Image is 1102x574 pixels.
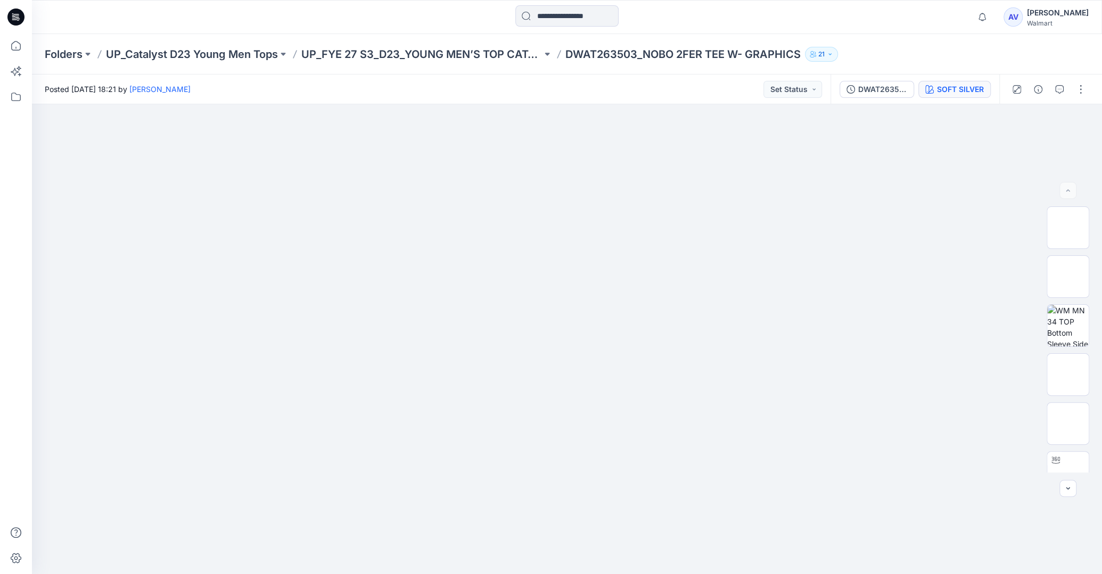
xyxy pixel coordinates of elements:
[805,47,838,62] button: 21
[1027,6,1089,19] div: [PERSON_NAME]
[1030,81,1047,98] button: Details
[1004,7,1023,27] div: AV
[106,47,278,62] a: UP_Catalyst D23 Young Men Tops
[565,47,801,62] p: DWAT263503_NOBO 2FER TEE W- GRAPHICS
[937,84,984,95] div: SOFT SILVER
[129,85,191,94] a: [PERSON_NAME]
[840,81,914,98] button: DWAT263503_NOBO 2FER TEE W- GRAPHICS
[45,47,83,62] a: Folders
[1027,19,1089,27] div: Walmart
[45,84,191,95] span: Posted [DATE] 18:21 by
[1047,305,1089,346] img: WM MN 34 TOP Bottom Sleeve Side Long Slv 2
[858,84,907,95] div: DWAT263503_NOBO 2FER TEE W- GRAPHICS
[918,81,991,98] button: SOFT SILVER
[818,48,825,60] p: 21
[301,47,542,62] a: UP_FYE 27 S3_D23_YOUNG MEN’S TOP CATALYST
